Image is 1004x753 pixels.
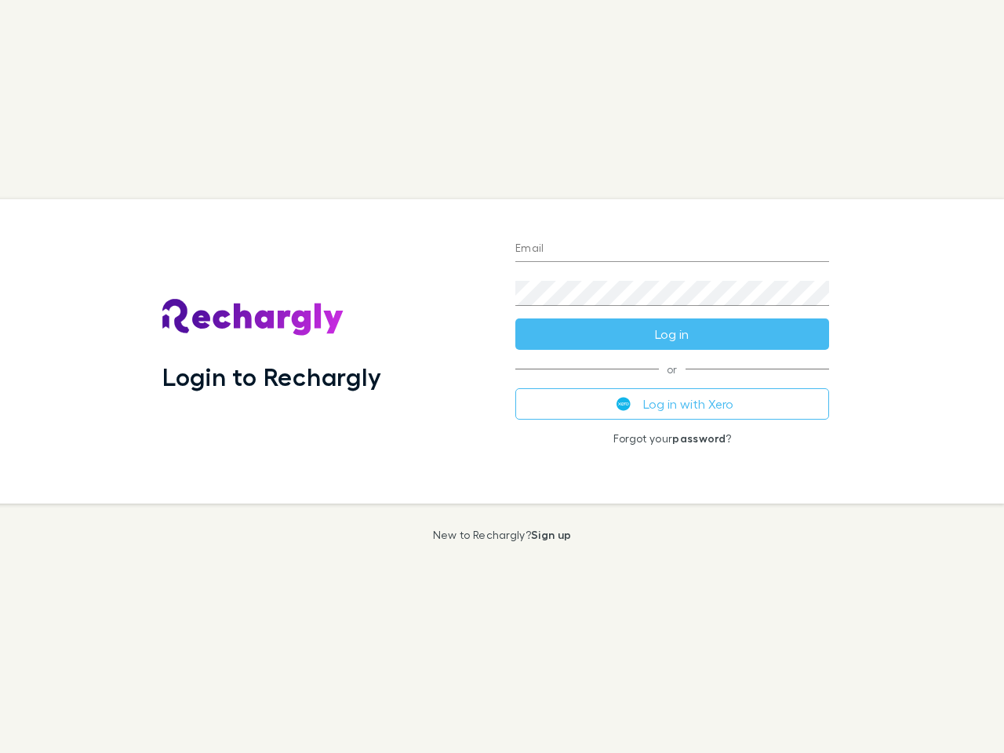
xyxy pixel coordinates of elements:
button: Log in [515,318,829,350]
p: New to Rechargly? [433,529,572,541]
a: Sign up [531,528,571,541]
img: Xero's logo [617,397,631,411]
a: password [672,431,726,445]
button: Log in with Xero [515,388,829,420]
p: Forgot your ? [515,432,829,445]
h1: Login to Rechargly [162,362,381,391]
img: Rechargly's Logo [162,299,344,336]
